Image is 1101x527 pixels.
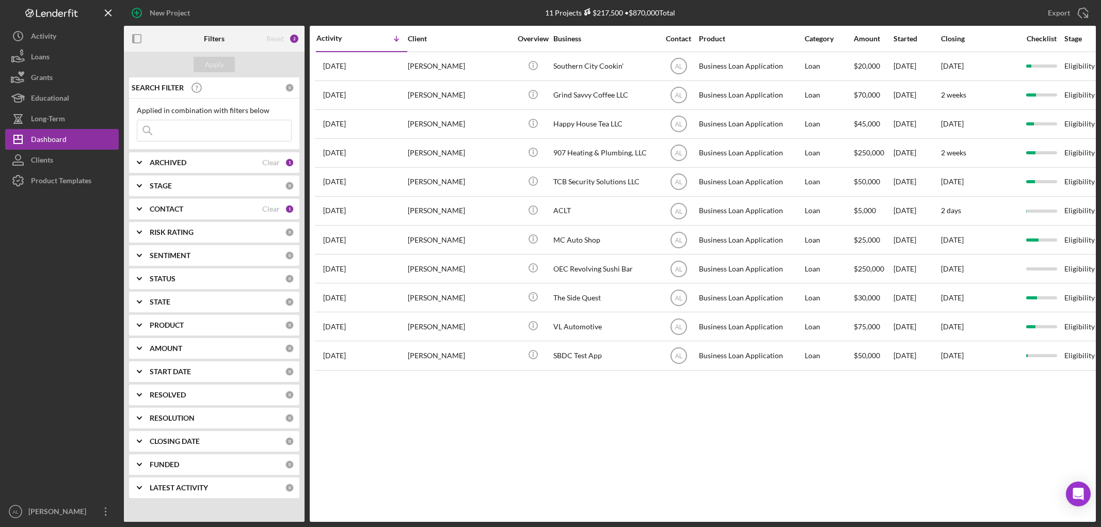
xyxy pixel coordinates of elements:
span: $5,000 [854,206,876,215]
div: Open Intercom Messenger [1066,482,1091,506]
div: Business Loan Application [699,197,802,225]
time: [DATE] [941,177,964,186]
text: AL [675,63,682,70]
span: $75,000 [854,322,880,331]
div: Loan [805,53,853,80]
button: Dashboard [5,129,119,150]
div: Contact [659,35,698,43]
text: AL [675,236,682,244]
div: [DATE] [893,197,940,225]
time: 2025-07-02 17:21 [323,294,346,302]
div: Product [699,35,802,43]
b: SEARCH FILTER [132,84,184,92]
button: New Project [124,3,200,23]
div: Loan [805,255,853,282]
div: [DATE] [893,284,940,311]
span: $50,000 [854,351,880,360]
div: Grind Savvy Coffee LLC [553,82,657,109]
div: [PERSON_NAME] [408,82,511,109]
b: ARCHIVED [150,158,186,167]
time: [DATE] [941,322,964,331]
div: [PERSON_NAME] [408,53,511,80]
div: Loan [805,284,853,311]
span: $25,000 [854,235,880,244]
b: FUNDED [150,460,179,469]
b: STATE [150,298,170,306]
div: [DATE] [893,168,940,196]
div: 0 [285,437,294,446]
span: $50,000 [854,177,880,186]
div: 0 [285,460,294,469]
div: 0 [285,228,294,237]
time: 2 days [941,206,961,215]
div: [DATE] [893,255,940,282]
div: [PERSON_NAME] [408,284,511,311]
div: [PERSON_NAME] [408,342,511,369]
div: 0 [285,181,294,190]
time: 2025-08-13 21:19 [323,120,346,128]
time: 2025-06-26 04:21 [323,323,346,331]
div: [DATE] [893,53,940,80]
div: [DATE] [893,139,940,167]
div: 907 Heating & Plumbing, LLC [553,139,657,167]
div: 0 [285,390,294,400]
b: Filters [204,35,225,43]
time: 2 weeks [941,148,966,157]
div: Overview [514,35,552,43]
b: RESOLVED [150,391,186,399]
b: STAGE [150,182,172,190]
div: [PERSON_NAME] [408,139,511,167]
time: [DATE] [941,293,964,302]
span: $250,000 [854,148,884,157]
b: AMOUNT [150,344,182,353]
button: Product Templates [5,170,119,191]
text: AL [675,207,682,215]
button: Grants [5,67,119,88]
b: CONTACT [150,205,183,213]
div: Grants [31,67,53,90]
time: 2025-08-14 14:33 [323,91,346,99]
b: STATUS [150,275,175,283]
div: $217,500 [582,8,623,17]
div: Business Loan Application [699,313,802,340]
div: 1 [285,204,294,214]
text: AL [675,265,682,273]
span: $250,000 [854,264,884,273]
div: [PERSON_NAME] [408,168,511,196]
a: Long-Term [5,108,119,129]
text: AL [675,179,682,186]
time: [DATE] [941,235,964,244]
text: AL [12,509,19,515]
button: Activity [5,26,119,46]
div: 0 [285,297,294,307]
div: Activity [31,26,56,49]
time: [DATE] [941,119,964,128]
div: Business Loan Application [699,82,802,109]
div: Client [408,35,511,43]
b: RESOLUTION [150,414,195,422]
div: Business [553,35,657,43]
span: $20,000 [854,61,880,70]
div: Business Loan Application [699,53,802,80]
div: Loan [805,226,853,253]
div: [DATE] [893,313,940,340]
text: AL [675,92,682,99]
time: 2025-07-23 21:45 [323,206,346,215]
a: Clients [5,150,119,170]
div: The Side Quest [553,284,657,311]
div: Loan [805,342,853,369]
div: ACLT [553,197,657,225]
time: 2 weeks [941,90,966,99]
span: $30,000 [854,293,880,302]
div: Happy House Tea LLC [553,110,657,138]
div: TCB Security Solutions LLC [553,168,657,196]
time: 2025-07-17 21:36 [323,265,346,273]
div: Closing [941,35,1018,43]
time: 2025-08-13 18:09 [323,149,346,157]
div: [DATE] [893,342,940,369]
a: Educational [5,88,119,108]
a: Loans [5,46,119,67]
text: AL [675,294,682,301]
div: Amount [854,35,892,43]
